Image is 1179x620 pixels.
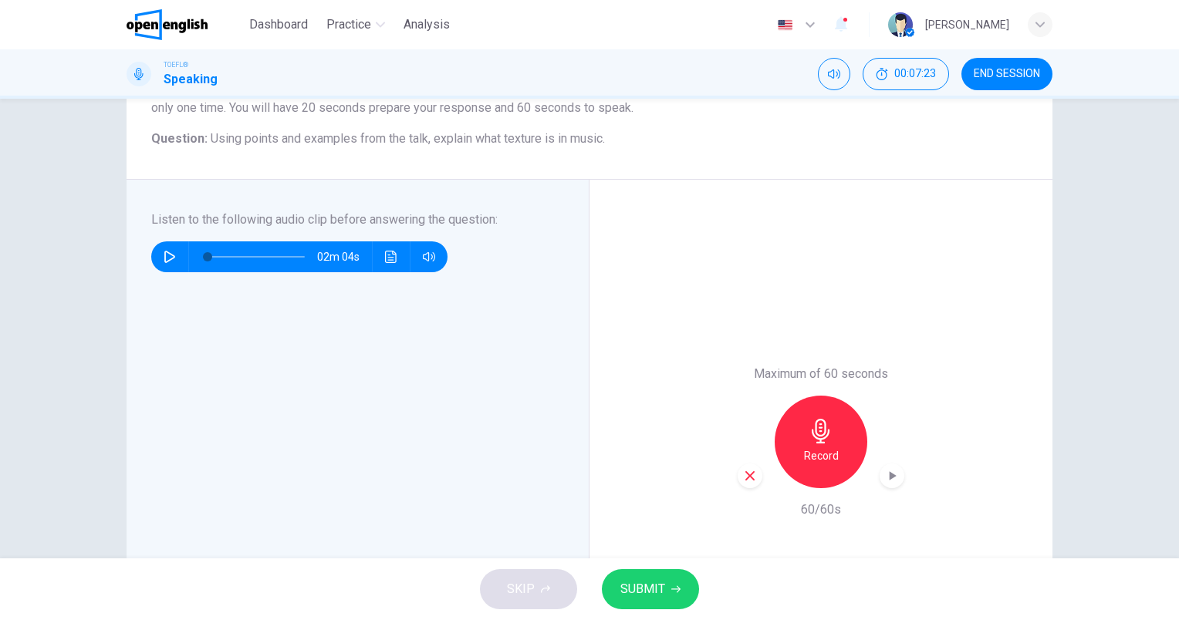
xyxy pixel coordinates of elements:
[151,80,1028,117] h6: Directions :
[602,569,699,609] button: SUBMIT
[801,500,841,519] h6: 60/60s
[320,11,391,39] button: Practice
[164,70,218,89] h1: Speaking
[925,15,1009,34] div: [PERSON_NAME]
[818,58,850,90] div: Mute
[974,68,1040,80] span: END SESSION
[127,9,208,40] img: OpenEnglish logo
[894,68,936,80] span: 00:07:23
[243,11,314,39] button: Dashboard
[164,59,188,70] span: TOEFL®
[326,15,371,34] span: Practice
[151,130,1028,148] h6: Question :
[151,211,546,229] h6: Listen to the following audio clip before answering the question :
[804,446,839,465] h6: Record
[888,12,913,37] img: Profile picture
[127,9,243,40] a: OpenEnglish logo
[404,15,450,34] span: Analysis
[863,58,949,90] button: 00:07:23
[317,241,372,272] span: 02m 04s
[863,58,949,90] div: Hide
[775,19,795,31] img: en
[397,11,456,39] button: Analysis
[754,365,888,383] h6: Maximum of 60 seconds
[211,131,605,146] span: Using points and examples from the talk, explain what texture is in music.
[249,15,308,34] span: Dashboard
[620,578,665,600] span: SUBMIT
[961,58,1052,90] button: END SESSION
[379,241,404,272] button: Click to see the audio transcription
[775,396,867,488] button: Record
